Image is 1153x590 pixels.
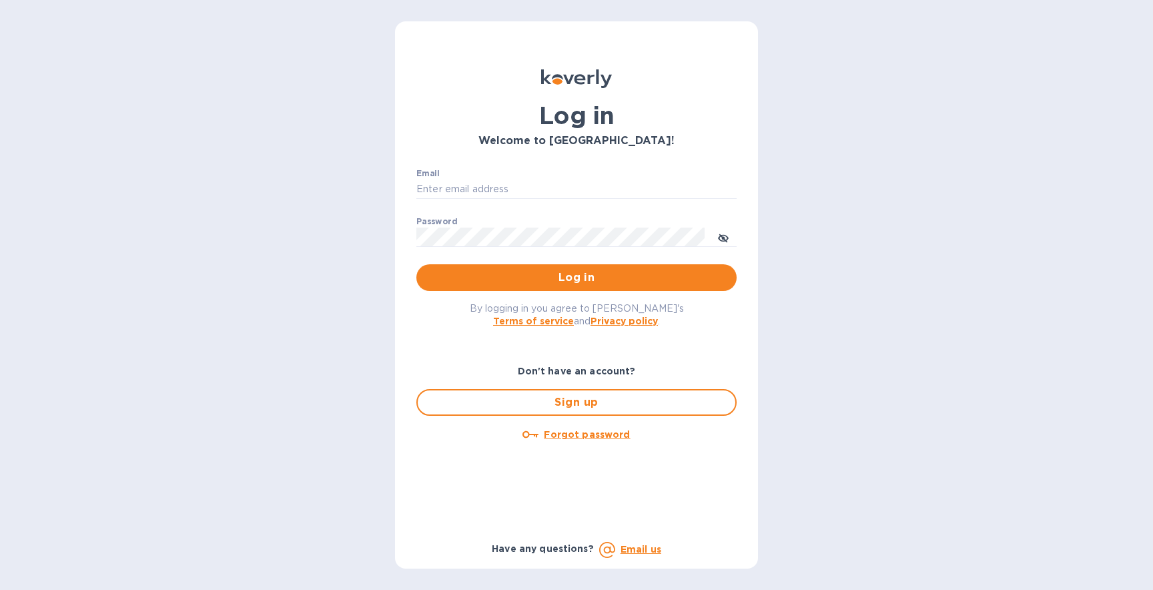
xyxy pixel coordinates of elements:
[416,101,737,129] h1: Log in
[541,69,612,88] img: Koverly
[621,544,661,555] a: Email us
[416,218,457,226] label: Password
[416,135,737,147] h3: Welcome to [GEOGRAPHIC_DATA]!
[591,316,658,326] a: Privacy policy
[493,316,574,326] a: Terms of service
[416,389,737,416] button: Sign up
[544,429,630,440] u: Forgot password
[428,394,725,410] span: Sign up
[416,264,737,291] button: Log in
[427,270,726,286] span: Log in
[416,180,737,200] input: Enter email address
[518,366,636,376] b: Don't have an account?
[470,303,684,326] span: By logging in you agree to [PERSON_NAME]'s and .
[710,224,737,250] button: toggle password visibility
[492,543,594,554] b: Have any questions?
[416,170,440,178] label: Email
